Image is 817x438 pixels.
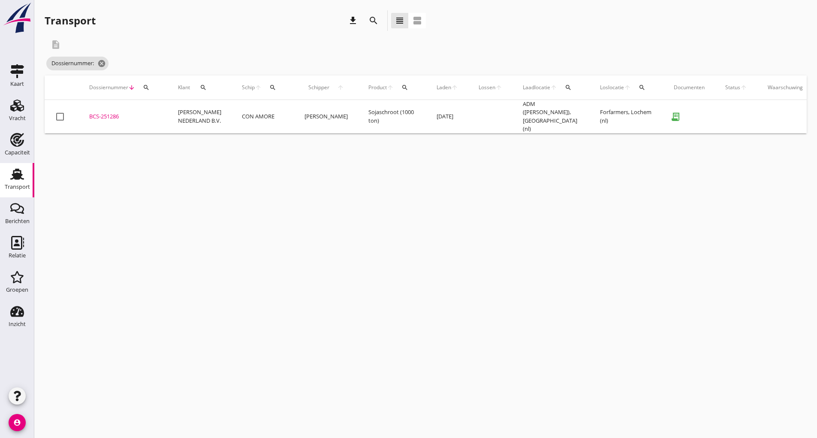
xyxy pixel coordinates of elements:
i: arrow_upward [550,84,557,91]
i: cancel [97,59,106,68]
i: search [401,84,408,91]
td: [PERSON_NAME] NEDERLAND B.V. [168,100,232,133]
i: arrow_upward [255,84,262,91]
div: Documenten [674,84,705,91]
i: arrow_upward [624,84,631,91]
span: Product [368,84,387,91]
i: arrow_upward [740,84,747,91]
i: search [639,84,645,91]
span: Dossiernummer: [46,57,109,70]
span: Lossen [479,84,495,91]
div: Waarschuwing [768,84,803,91]
i: arrow_upward [387,84,394,91]
i: view_agenda [412,15,422,26]
i: arrow_upward [495,84,502,91]
span: Schipper [304,84,333,91]
td: Forfarmers, Lochem (nl) [590,100,663,133]
div: Klant [178,77,221,98]
td: [DATE] [426,100,468,133]
div: Vracht [9,115,26,121]
span: Status [725,84,740,91]
i: receipt_long [667,108,684,125]
i: view_headline [395,15,405,26]
div: Groepen [6,287,28,293]
div: BCS-251286 [89,112,157,121]
span: Loslocatie [600,84,624,91]
span: Laden [437,84,451,91]
td: ADM ([PERSON_NAME]), [GEOGRAPHIC_DATA] (nl) [513,100,590,133]
span: Dossiernummer [89,84,128,91]
i: search [368,15,379,26]
div: Inzicht [9,321,26,327]
span: Laadlocatie [523,84,550,91]
i: account_circle [9,414,26,431]
i: search [200,84,207,91]
td: CON AMORE [232,100,294,133]
i: search [565,84,572,91]
td: [PERSON_NAME] [294,100,358,133]
div: Relatie [9,253,26,258]
i: search [143,84,150,91]
div: Capaciteit [5,150,30,155]
i: download [348,15,358,26]
div: Berichten [5,218,30,224]
i: arrow_upward [451,84,458,91]
i: arrow_downward [128,84,135,91]
div: Transport [45,14,96,27]
td: Sojaschroot (1000 ton) [358,100,426,133]
i: arrow_upward [333,84,348,91]
span: Schip [242,84,255,91]
div: Transport [5,184,30,190]
img: logo-small.a267ee39.svg [2,2,33,34]
i: search [269,84,276,91]
div: Kaart [10,81,24,87]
